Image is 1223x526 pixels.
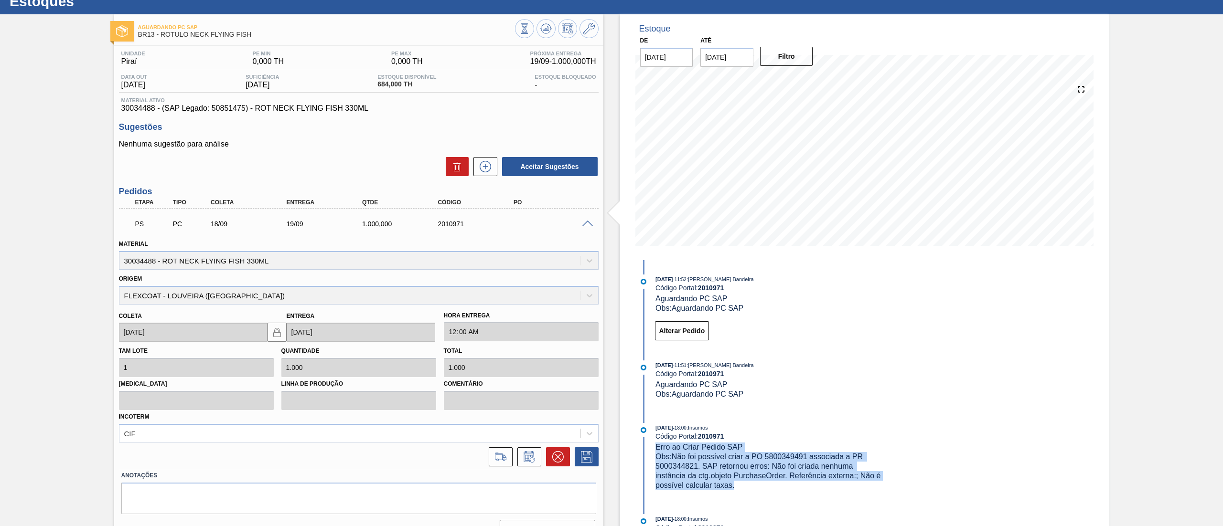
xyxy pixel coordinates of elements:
span: [DATE] [655,276,673,282]
button: Filtro [760,47,813,66]
div: Aceitar Sugestões [497,156,599,177]
label: Material [119,241,148,247]
label: Total [444,347,462,354]
span: Suficiência [246,74,279,80]
div: Aguardando PC SAP [133,213,174,234]
div: Salvar Pedido [570,447,599,466]
span: Piraí [121,57,145,66]
div: Qtde [360,199,446,206]
strong: 2010971 [698,432,724,440]
span: [DATE] [121,81,148,89]
span: PE MIN [253,51,284,56]
span: Próxima Entrega [530,51,596,56]
span: - 11:51 [673,363,687,368]
input: dd/mm/yyyy [287,323,435,342]
span: : [PERSON_NAME] Bandeira [687,362,754,368]
span: Obs: Não foi possível criar a PO 5800349491 associada a PR 5000344821. SAP retornou erros: Não fo... [655,452,883,489]
div: CIF [124,429,136,437]
label: Tam lote [119,347,148,354]
span: Aguardando PC SAP [138,24,515,30]
label: Comentário [444,377,599,391]
div: Código [435,199,522,206]
div: Estoque [639,24,671,34]
button: Ir ao Master Data / Geral [579,19,599,38]
div: Código Portal: [655,370,882,378]
label: Anotações [121,469,596,483]
strong: 2010971 [698,284,724,292]
span: 684,000 TH [377,81,436,88]
span: PE MAX [391,51,423,56]
span: - 11:52 [673,277,687,282]
div: Pedido de Compra [171,220,212,228]
div: 19/09/2025 [284,220,370,228]
div: - [532,74,598,89]
span: BR13 - ROTULO NECK FLYING FISH [138,31,515,38]
div: Informar alteração no pedido [513,447,541,466]
button: Atualizar Gráfico [536,19,556,38]
div: 2010971 [435,220,522,228]
span: 0,000 TH [391,57,423,66]
span: [DATE] [246,81,279,89]
span: Obs: Aguardando PC SAP [655,304,743,312]
span: [DATE] [655,425,673,431]
span: : Insumos [687,516,708,522]
div: 18/09/2025 [208,220,295,228]
span: Data out [121,74,148,80]
div: PO [511,199,598,206]
button: locked [268,323,287,342]
div: Tipo [171,199,212,206]
span: Material ativo [121,97,596,103]
label: Origem [119,275,142,282]
span: Estoque Bloqueado [535,74,596,80]
img: atual [641,279,646,284]
div: Excluir Sugestões [441,157,469,176]
span: 0,000 TH [253,57,284,66]
span: Erro ao Criar Pedido SAP [655,443,742,451]
button: Visão Geral dos Estoques [515,19,534,38]
span: 19/09 - 1.000,000 TH [530,57,596,66]
span: Aguardando PC SAP [655,295,727,303]
span: - 18:00 [673,425,687,431]
img: Ícone [116,25,128,37]
div: 1.000,000 [360,220,446,228]
p: PS [135,220,172,228]
input: dd/mm/yyyy [700,48,753,67]
img: atual [641,427,646,433]
label: Linha de Produção [281,377,436,391]
span: Aguardando PC SAP [655,380,727,389]
span: Estoque Disponível [377,74,436,80]
span: 30034488 - (SAP Legado: 50851475) - ROT NECK FLYING FISH 330ML [121,104,596,113]
img: atual [641,365,646,370]
span: - 18:00 [673,516,687,522]
h3: Pedidos [119,187,599,197]
img: atual [641,518,646,524]
span: Obs: Aguardando PC SAP [655,390,743,398]
img: locked [271,326,283,338]
span: [DATE] [655,516,673,522]
input: dd/mm/yyyy [640,48,693,67]
button: Programar Estoque [558,19,577,38]
input: dd/mm/yyyy [119,323,268,342]
span: Unidade [121,51,145,56]
div: Código Portal: [655,432,882,440]
div: Nova sugestão [469,157,497,176]
div: Ir para Composição de Carga [484,447,513,466]
label: De [640,37,648,44]
span: [DATE] [655,362,673,368]
label: [MEDICAL_DATA] [119,377,274,391]
label: Quantidade [281,347,320,354]
strong: 2010971 [698,370,724,378]
label: Hora Entrega [444,309,599,323]
div: Coleta [208,199,295,206]
h3: Sugestões [119,122,599,132]
span: : [PERSON_NAME] Bandeira [687,276,754,282]
label: Coleta [119,313,142,319]
p: Nenhuma sugestão para análise [119,140,599,148]
div: Código Portal: [655,284,882,292]
label: Incoterm [119,413,150,420]
button: Alterar Pedido [655,321,709,340]
label: Até [700,37,711,44]
button: Aceitar Sugestões [502,157,598,176]
label: Entrega [287,313,315,319]
span: : Insumos [687,425,708,431]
